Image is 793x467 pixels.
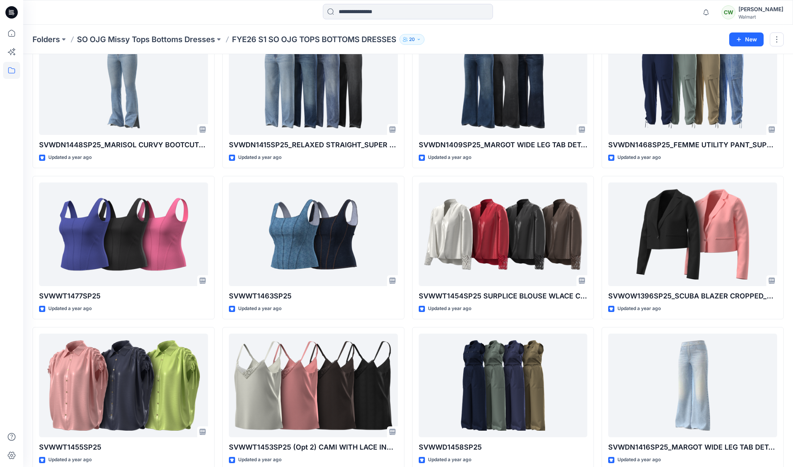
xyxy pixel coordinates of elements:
[229,334,398,438] a: SVWWT1453SP25 (Opt 2) CAMI WITH LACE INSETS
[32,34,60,45] a: Folders
[738,14,783,20] div: Walmart
[419,291,588,302] p: SVWWT1454SP25 SURPLICE BLOUSE WLACE CUFF
[608,182,777,286] a: SVWOW1396SP25_SCUBA BLAZER CROPPED_RELAXED FIT_OJG
[232,34,396,45] p: FYE26 S1 SO OJG TOPS BOTTOMS DRESSES
[229,442,398,453] p: SVWWT1453SP25 (Opt 2) CAMI WITH LACE INSETS
[39,140,208,150] p: SVWDN1448SP25_MARISOL CURVY BOOTCUT_SUPER HIGH RISE_OJG
[419,182,588,286] a: SVWWT1454SP25 SURPLICE BLOUSE WLACE CUFF
[39,334,208,438] a: SVWWT1455SP25
[617,456,661,464] p: Updated a year ago
[48,305,92,313] p: Updated a year ago
[238,456,281,464] p: Updated a year ago
[39,182,208,286] a: SVWWT1477SP25
[617,153,661,162] p: Updated a year ago
[419,334,588,438] a: SVWWD1458SP25
[419,140,588,150] p: SVWDN1409SP25_MARGOT WIDE LEG TAB DETAIL_SUPER HIGH RISE_OJG
[39,442,208,453] p: SVWWT1455SP25
[608,291,777,302] p: SVWOW1396SP25_SCUBA BLAZER CROPPED_RELAXED FIT_OJG
[39,291,208,302] p: SVWWT1477SP25
[39,31,208,135] a: SVWDN1448SP25_MARISOL CURVY BOOTCUT_SUPER HIGH RISE_OJG
[229,291,398,302] p: SVWWT1463SP25
[738,5,783,14] div: [PERSON_NAME]
[608,442,777,453] p: SVWDN1416SP25_MARGOT WIDE LEG TAB DETAIL_SUPER HIGH RISE_OJG
[48,456,92,464] p: Updated a year ago
[428,305,471,313] p: Updated a year ago
[729,32,764,46] button: New
[608,140,777,150] p: SVWDN1468SP25_FEMME UTILITY PANT_SUPER HIGH-RISE_OJG
[409,35,415,44] p: 20
[428,153,471,162] p: Updated a year ago
[229,140,398,150] p: SVWDN1415SP25_RELAXED STRAIGHT_SUPER HIGH RISE_OJG
[229,182,398,286] a: SVWWT1463SP25
[608,334,777,438] a: SVWDN1416SP25_MARGOT WIDE LEG TAB DETAIL_SUPER HIGH RISE_OJG
[77,34,215,45] a: SO OJG Missy Tops Bottoms Dresses
[419,442,588,453] p: SVWWD1458SP25
[617,305,661,313] p: Updated a year ago
[238,153,281,162] p: Updated a year ago
[608,31,777,135] a: SVWDN1468SP25_FEMME UTILITY PANT_SUPER HIGH-RISE_OJG
[428,456,471,464] p: Updated a year ago
[48,153,92,162] p: Updated a year ago
[721,5,735,19] div: CW
[419,31,588,135] a: SVWDN1409SP25_MARGOT WIDE LEG TAB DETAIL_SUPER HIGH RISE_OJG
[399,34,425,45] button: 20
[238,305,281,313] p: Updated a year ago
[229,31,398,135] a: SVWDN1415SP25_RELAXED STRAIGHT_SUPER HIGH RISE_OJG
